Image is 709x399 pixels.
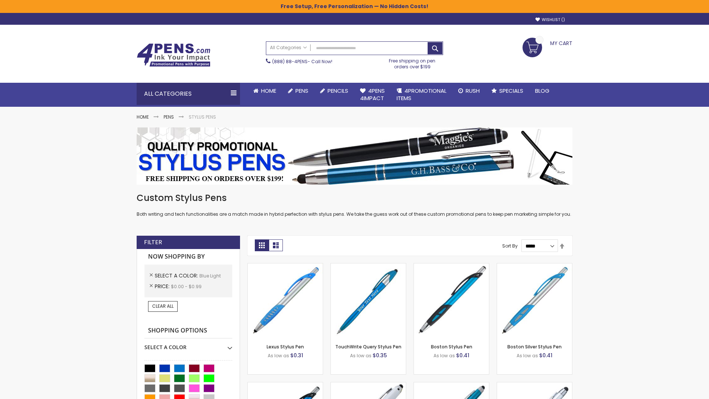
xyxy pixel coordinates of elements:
[397,87,446,102] span: 4PROMOTIONAL ITEMS
[373,352,387,359] span: $0.35
[535,87,549,95] span: Blog
[517,352,538,359] span: As low as
[414,263,489,269] a: Boston Stylus Pen-Blue - Light
[144,323,232,339] strong: Shopping Options
[270,45,307,51] span: All Categories
[497,382,572,388] a: Silver Cool Grip Stylus Pen-Blue - Light
[466,87,480,95] span: Rush
[456,352,469,359] span: $0.41
[261,87,276,95] span: Home
[171,283,202,290] span: $0.00 - $0.99
[268,352,289,359] span: As low as
[137,192,572,204] h1: Custom Stylus Pens
[486,83,529,99] a: Specials
[314,83,354,99] a: Pencils
[137,43,210,67] img: 4Pens Custom Pens and Promotional Products
[331,263,406,269] a: TouchWrite Query Stylus Pen-Blue Light
[350,352,371,359] span: As low as
[148,301,178,311] a: Clear All
[499,87,523,95] span: Specials
[290,352,303,359] span: $0.31
[155,272,199,279] span: Select A Color
[497,263,572,269] a: Boston Silver Stylus Pen-Blue - Light
[295,87,308,95] span: Pens
[434,352,455,359] span: As low as
[199,273,221,279] span: Blue Light
[331,382,406,388] a: Kimberly Logo Stylus Pens-LT-Blue
[331,263,406,338] img: TouchWrite Query Stylus Pen-Blue Light
[267,344,304,350] a: Lexus Stylus Pen
[282,83,314,99] a: Pens
[360,87,385,102] span: 4Pens 4impact
[248,382,323,388] a: Lexus Metallic Stylus Pen-Blue - Light
[381,55,443,70] div: Free shipping on pen orders over $199
[391,83,452,107] a: 4PROMOTIONALITEMS
[266,42,311,54] a: All Categories
[255,239,269,251] strong: Grid
[328,87,348,95] span: Pencils
[354,83,391,107] a: 4Pens4impact
[272,58,332,65] span: - Call Now!
[248,263,323,338] img: Lexus Stylus Pen-Blue - Light
[144,238,162,246] strong: Filter
[144,338,232,351] div: Select A Color
[272,58,308,65] a: (888) 88-4PENS
[529,83,555,99] a: Blog
[414,382,489,388] a: Lory Metallic Stylus Pen-Blue - Light
[335,344,401,350] a: TouchWrite Query Stylus Pen
[144,249,232,265] strong: Now Shopping by
[414,263,489,338] img: Boston Stylus Pen-Blue - Light
[137,114,149,120] a: Home
[539,352,552,359] span: $0.41
[502,243,518,249] label: Sort By
[137,192,572,218] div: Both writing and tech functionalities are a match made in hybrid perfection with stylus pens. We ...
[497,263,572,338] img: Boston Silver Stylus Pen-Blue - Light
[137,83,240,105] div: All Categories
[152,303,174,309] span: Clear All
[155,283,171,290] span: Price
[431,344,472,350] a: Boston Stylus Pen
[452,83,486,99] a: Rush
[507,344,562,350] a: Boston Silver Stylus Pen
[164,114,174,120] a: Pens
[247,83,282,99] a: Home
[248,263,323,269] a: Lexus Stylus Pen-Blue - Light
[137,127,572,185] img: Stylus Pens
[535,17,565,23] a: Wishlist
[189,114,216,120] strong: Stylus Pens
